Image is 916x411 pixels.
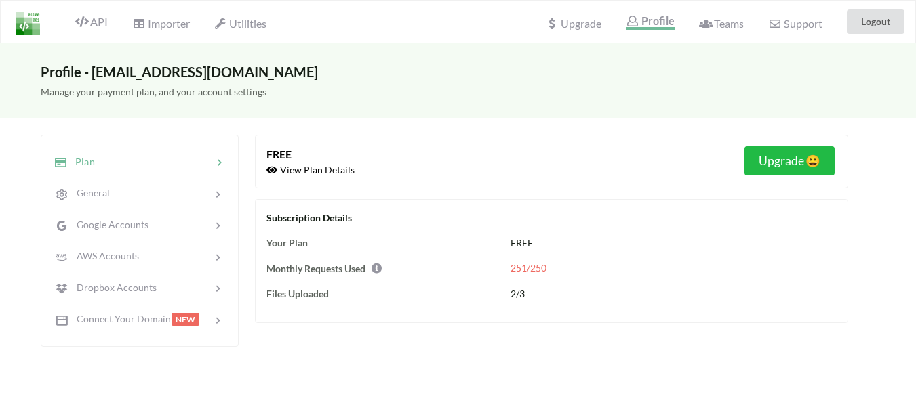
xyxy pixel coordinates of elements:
span: Utilities [214,17,266,30]
span: 2/3 [511,288,525,299]
div: FREE [266,146,552,163]
div: Monthly Requests Used [266,261,494,276]
h5: Upgrade [759,154,820,168]
span: smile [804,154,820,168]
div: Files Uploaded [266,286,494,301]
span: Upgrade [546,18,601,29]
span: FREE [511,237,533,248]
span: NEW [172,313,199,326]
span: AWS Accounts [68,250,139,261]
h3: Profile - [EMAIL_ADDRESS][DOMAIN_NAME] [41,64,875,80]
span: API [75,15,108,28]
span: 251/250 [511,262,546,274]
span: Subscription Details [266,212,352,223]
h5: Manage your payment plan, and your account settings [41,87,875,98]
span: Support [768,18,822,29]
span: Connect Your Domain [68,313,171,324]
button: Logout [847,9,904,34]
span: View Plan Details [266,164,355,175]
span: Teams [699,17,744,30]
span: Importer [132,17,189,30]
span: Google Accounts [68,219,148,230]
img: LogoIcon.png [16,12,40,35]
span: Dropbox Accounts [68,282,157,293]
span: Profile [626,14,674,27]
div: Your Plan [266,236,494,250]
button: Upgradesmile [744,146,835,175]
span: Plan [67,156,95,167]
span: General [68,187,110,198]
